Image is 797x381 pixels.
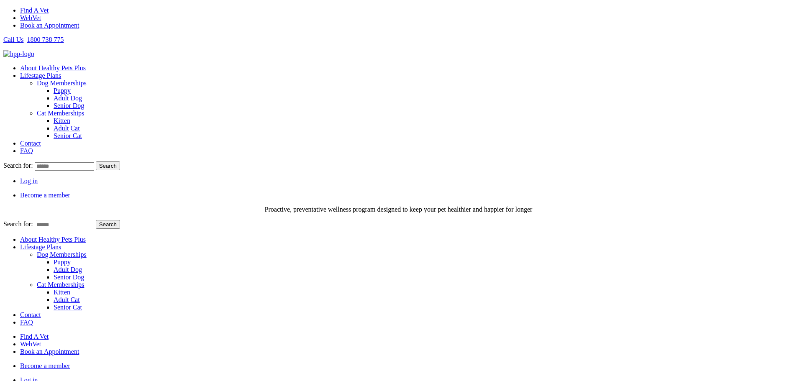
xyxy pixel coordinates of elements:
input: Search for: [35,221,94,229]
a: Adult Cat [54,296,80,303]
a: Dog Memberships [37,79,87,87]
span: Search for: [3,162,33,169]
a: Find A Vet [20,7,49,14]
a: Senior Dog [54,274,84,281]
a: Senior Dog [54,102,84,109]
a: Log in [20,177,38,184]
a: Puppy [54,87,71,94]
input: Search for: [35,162,94,171]
a: Book an Appointment [20,348,79,355]
a: Become a member [20,362,70,369]
a: WebVet [20,340,41,348]
a: Adult Dog [54,95,82,102]
span: Search for: [3,220,33,228]
a: Adult Cat [54,125,80,132]
a: Contact [20,311,41,318]
button: Search [96,220,120,229]
a: Book an Appointment [20,22,79,29]
a: Lifestage Plans [20,72,61,79]
a: FAQ [20,319,33,326]
a: Cat Memberships [37,110,84,117]
button: Search [96,161,120,170]
span: Call Us [3,36,23,43]
a: About Healthy Pets Plus [20,64,86,72]
a: Find A Vet [20,333,49,340]
a: Contact [20,140,41,147]
a: WebVet [20,14,41,21]
a: Adult Dog [54,266,82,273]
a: Dog Memberships [37,251,87,258]
a: Lifestage Plans [20,243,61,251]
img: hpp-logo [3,50,34,58]
a: Senior Cat [54,132,82,139]
a: Kitten [54,289,70,296]
a: About Healthy Pets Plus [20,236,86,243]
a: Call Us1800 738 775 [3,36,64,43]
a: Puppy [54,258,71,266]
a: Kitten [54,117,70,124]
a: Cat Memberships [37,281,84,288]
a: Senior Cat [54,304,82,311]
a: FAQ [20,147,33,154]
p: Proactive, preventative wellness program designed to keep your pet healthier and happier for longer [3,206,794,213]
a: Become a member [20,192,70,199]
